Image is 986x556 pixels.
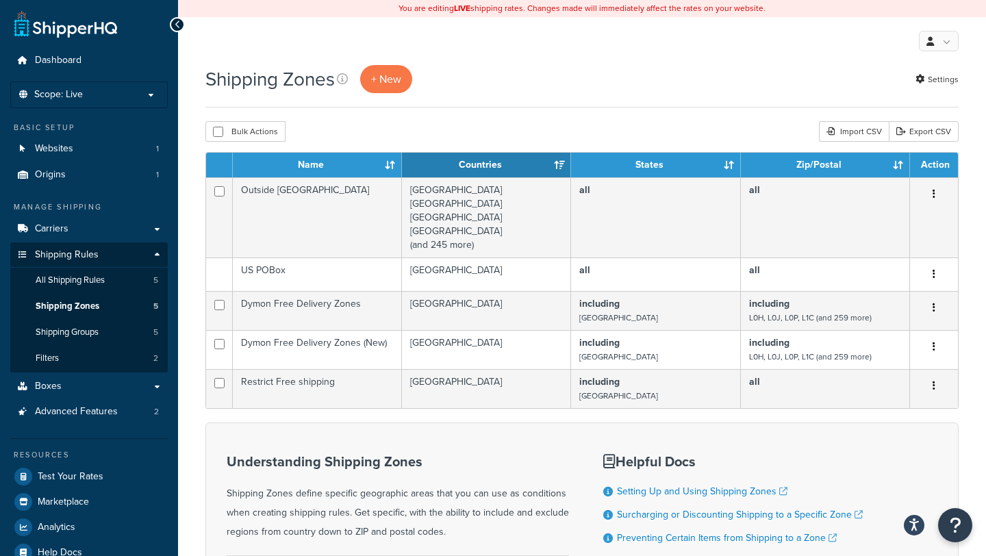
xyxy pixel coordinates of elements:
a: All Shipping Rules 5 [10,268,168,293]
b: all [579,263,590,277]
span: + New [371,71,401,87]
td: Dymon Free Delivery Zones (New) [233,330,402,369]
small: L0H, L0J, L0P, L1C (and 259 more) [749,351,872,363]
a: Shipping Zones 5 [10,294,168,319]
a: Shipping Rules [10,242,168,268]
span: Analytics [38,522,75,533]
li: All Shipping Rules [10,268,168,293]
th: Countries: activate to sort column ascending [402,153,571,177]
b: including [579,375,620,389]
span: Carriers [35,223,68,235]
a: Filters 2 [10,346,168,371]
b: including [749,296,789,311]
span: 1 [156,143,159,155]
h3: Understanding Shipping Zones [227,454,569,469]
a: Preventing Certain Items from Shipping to a Zone [617,531,837,545]
li: Origins [10,162,168,188]
button: Bulk Actions [205,121,286,142]
div: Resources [10,449,168,461]
span: All Shipping Rules [36,275,105,286]
th: Name: activate to sort column ascending [233,153,402,177]
td: US POBox [233,257,402,291]
td: [GEOGRAPHIC_DATA] [402,330,571,369]
span: Scope: Live [34,89,83,101]
button: Open Resource Center [938,508,972,542]
div: Shipping Zones define specific geographic areas that you can use as conditions when creating ship... [227,454,569,542]
b: all [749,183,760,197]
b: LIVE [454,2,470,14]
span: Test Your Rates [38,471,103,483]
span: Shipping Rules [35,249,99,261]
a: ShipperHQ Home [14,10,117,38]
li: Shipping Rules [10,242,168,372]
a: Dashboard [10,48,168,73]
span: 2 [154,406,159,418]
small: L0H, L0J, L0P, L1C (and 259 more) [749,312,872,324]
span: Shipping Groups [36,327,99,338]
td: Dymon Free Delivery Zones [233,291,402,330]
li: Shipping Zones [10,294,168,319]
a: Advanced Features 2 [10,399,168,425]
td: Restrict Free shipping [233,369,402,408]
div: Basic Setup [10,122,168,134]
a: Surcharging or Discounting Shipping to a Specific Zone [617,507,863,522]
span: 5 [153,275,158,286]
a: Setting Up and Using Shipping Zones [617,484,787,498]
h1: Shipping Zones [205,66,335,92]
a: Settings [915,70,959,89]
li: Shipping Groups [10,320,168,345]
b: all [749,263,760,277]
th: Action [910,153,958,177]
span: 2 [153,353,158,364]
small: [GEOGRAPHIC_DATA] [579,312,658,324]
b: all [579,183,590,197]
span: Boxes [35,381,62,392]
td: Outside [GEOGRAPHIC_DATA] [233,177,402,257]
span: Websites [35,143,73,155]
a: Marketplace [10,490,168,514]
span: Origins [35,169,66,181]
a: Export CSV [889,121,959,142]
th: Zip/Postal: activate to sort column ascending [741,153,910,177]
small: [GEOGRAPHIC_DATA] [579,351,658,363]
td: [GEOGRAPHIC_DATA] [402,291,571,330]
a: Boxes [10,374,168,399]
span: Dashboard [35,55,81,66]
a: Shipping Groups 5 [10,320,168,345]
span: Advanced Features [35,406,118,418]
a: Carriers [10,216,168,242]
b: including [579,336,620,350]
li: Websites [10,136,168,162]
div: Manage Shipping [10,201,168,213]
a: Analytics [10,515,168,540]
span: Filters [36,353,59,364]
a: + New [360,65,412,93]
a: Origins 1 [10,162,168,188]
span: 5 [153,327,158,338]
td: [GEOGRAPHIC_DATA] [402,257,571,291]
span: Marketplace [38,496,89,508]
td: [GEOGRAPHIC_DATA] [402,369,571,408]
a: Websites 1 [10,136,168,162]
td: [GEOGRAPHIC_DATA] [GEOGRAPHIC_DATA] [GEOGRAPHIC_DATA] [GEOGRAPHIC_DATA] (and 245 more) [402,177,571,257]
h3: Helpful Docs [603,454,863,469]
small: [GEOGRAPHIC_DATA] [579,390,658,402]
b: including [579,296,620,311]
th: States: activate to sort column ascending [571,153,740,177]
b: all [749,375,760,389]
li: Filters [10,346,168,371]
span: 1 [156,169,159,181]
b: including [749,336,789,350]
span: Shipping Zones [36,301,99,312]
a: Test Your Rates [10,464,168,489]
span: 5 [153,301,158,312]
li: Advanced Features [10,399,168,425]
div: Import CSV [819,121,889,142]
